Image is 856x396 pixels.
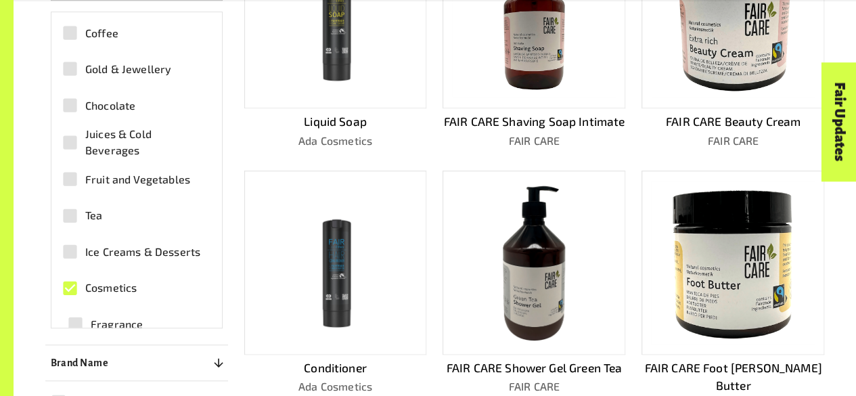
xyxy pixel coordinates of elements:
[443,113,625,131] p: FAIR CARE Shaving Soap Intimate
[641,133,824,149] p: FAIR CARE
[85,244,200,260] span: Ice Creams & Desserts
[244,133,427,149] p: Ada Cosmetics
[85,207,102,223] span: Tea
[443,133,625,149] p: FAIR CARE
[85,61,171,77] span: Gold & Jewellery
[85,97,135,114] span: Chocolate
[244,378,427,395] p: Ada Cosmetics
[45,351,228,375] button: Brand Name
[641,113,824,131] p: FAIR CARE Beauty Cream
[443,359,625,377] p: FAIR CARE Shower Gel Green Tea
[85,171,190,188] span: Fruit and Vegetables
[91,316,143,332] span: Fragrance
[443,378,625,395] p: FAIR CARE
[244,113,427,131] p: Liquid Soap
[85,126,204,158] span: Juices & Cold Beverages
[641,359,824,395] p: FAIR CARE Foot [PERSON_NAME] Butter
[85,280,137,296] span: Cosmetics
[85,25,118,41] span: Coffee
[244,359,427,377] p: Conditioner
[51,355,109,371] p: Brand Name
